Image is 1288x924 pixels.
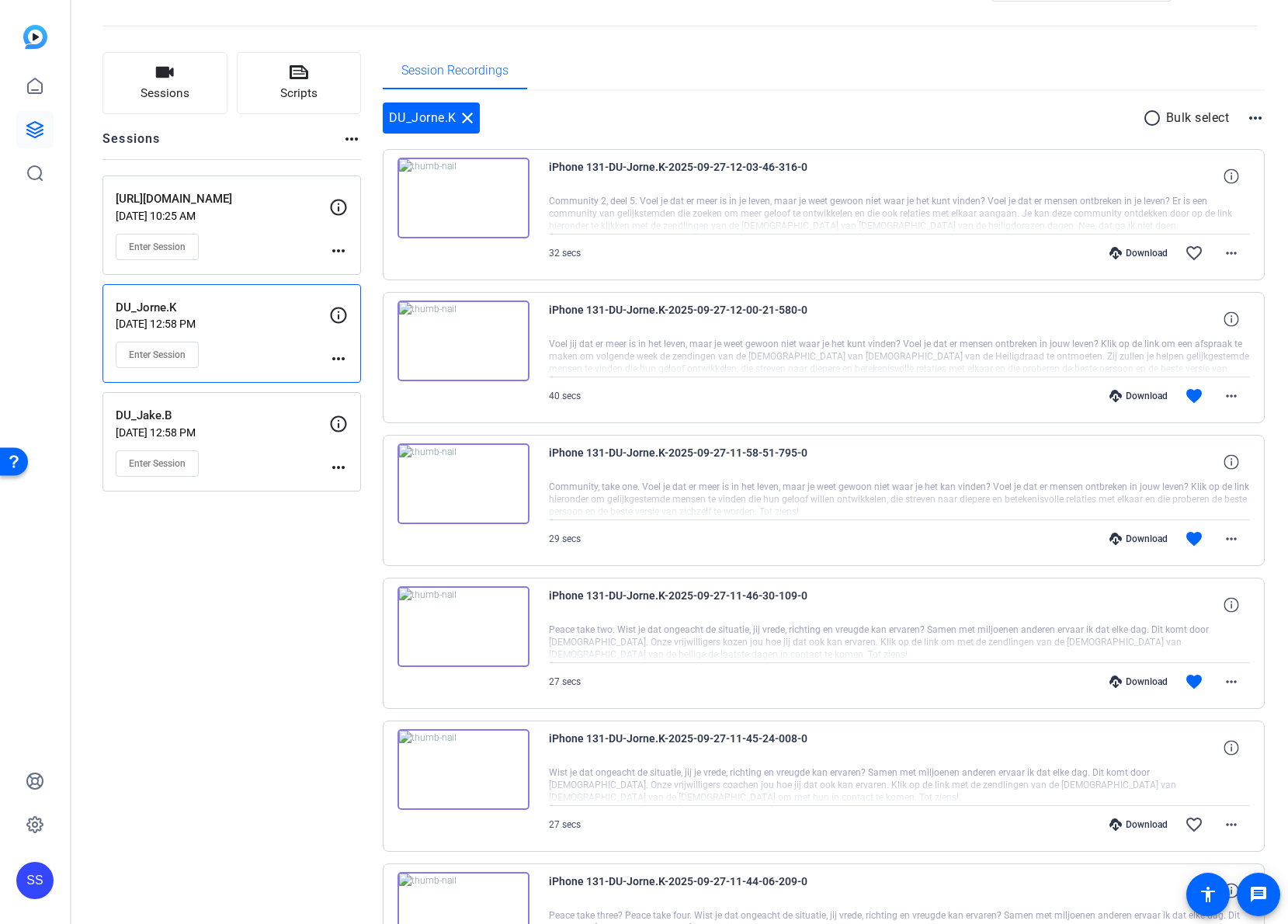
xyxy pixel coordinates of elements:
span: iPhone 131-DU-Jorne.K-2025-09-27-11-46-30-109-0 [549,586,836,624]
p: [DATE] 12:58 PM [116,318,329,330]
button: Scripts [237,52,362,114]
img: thumb-nail [398,300,529,381]
button: Enter Session [116,450,199,477]
div: Download [1102,247,1175,259]
p: [DATE] 10:25 AM [116,210,329,222]
button: Enter Session [116,234,199,260]
div: SS [16,862,54,899]
span: iPhone 131-DU-Jorne.K-2025-09-27-11-44-06-209-0 [549,872,836,909]
mat-icon: more_horiz [1222,387,1241,405]
img: thumb-nail [398,729,529,810]
img: thumb-nail [398,586,529,667]
div: Download [1102,676,1175,688]
span: 29 secs [549,533,581,544]
div: Download [1102,533,1175,545]
mat-icon: more_horiz [329,458,348,477]
span: iPhone 131-DU-Jorne.K-2025-09-27-11-45-24-008-0 [549,729,836,766]
mat-icon: accessibility [1199,885,1217,904]
img: thumb-nail [398,158,529,238]
span: Scripts [280,85,318,102]
mat-icon: more_horiz [1246,109,1265,127]
mat-icon: favorite_border [1185,815,1203,834]
span: iPhone 131-DU-Jorne.K-2025-09-27-12-03-46-316-0 [549,158,836,195]
p: [DATE] 12:58 PM [116,426,329,439]
p: Bulk select [1166,109,1230,127]
mat-icon: favorite [1185,672,1203,691]
mat-icon: more_horiz [329,241,348,260]
mat-icon: favorite [1185,530,1203,548]
button: Enter Session [116,342,199,368]
span: 40 secs [549,391,581,401]
p: DU_Jorne.K [116,299,329,317]
mat-icon: more_horiz [1222,244,1241,262]
span: 27 secs [549,819,581,830]
span: iPhone 131-DU-Jorne.K-2025-09-27-12-00-21-580-0 [549,300,836,338]
img: thumb-nail [398,443,529,524]
mat-icon: favorite [1185,387,1203,405]
div: DU_Jorne.K [383,102,480,134]
span: Session Recordings [401,64,509,77]
mat-icon: favorite_border [1185,244,1203,262]
span: iPhone 131-DU-Jorne.K-2025-09-27-11-58-51-795-0 [549,443,836,481]
mat-icon: more_horiz [329,349,348,368]
mat-icon: message [1249,885,1268,904]
mat-icon: more_horiz [1222,672,1241,691]
span: Sessions [141,85,189,102]
div: Download [1102,818,1175,831]
div: Download [1102,390,1175,402]
p: [URL][DOMAIN_NAME] [116,190,329,208]
button: Sessions [102,52,227,114]
mat-icon: more_horiz [1222,530,1241,548]
span: 32 secs [549,248,581,259]
h2: Sessions [102,130,161,159]
p: DU_Jake.B [116,407,329,425]
mat-icon: close [458,109,477,127]
span: Enter Session [129,241,186,253]
span: Enter Session [129,349,186,361]
mat-icon: more_horiz [342,130,361,148]
span: 27 secs [549,676,581,687]
img: blue-gradient.svg [23,25,47,49]
mat-icon: radio_button_unchecked [1143,109,1166,127]
mat-icon: more_horiz [1222,815,1241,834]
span: Enter Session [129,457,186,470]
